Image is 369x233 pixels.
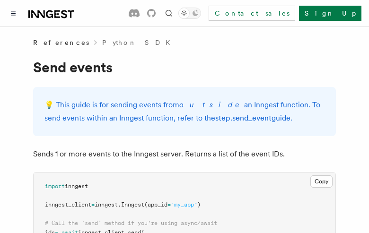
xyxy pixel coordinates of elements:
[121,201,144,208] span: Inngest
[33,59,336,76] h1: Send events
[178,8,201,19] button: Toggle dark mode
[33,147,336,161] p: Sends 1 or more events to the Inngest server. Returns a list of the event IDs.
[45,201,91,208] span: inngest_client
[179,100,244,109] em: outside
[215,113,272,122] a: step.send_event
[299,6,361,21] a: Sign Up
[197,201,201,208] span: )
[171,201,197,208] span: "my_app"
[45,220,217,226] span: # Call the `send` method if you're using async/await
[44,98,325,125] p: 💡️ This guide is for sending events from an Inngest function. To send events within an Inngest fu...
[33,38,89,47] span: References
[144,201,167,208] span: (app_id
[91,201,95,208] span: =
[102,38,176,47] a: Python SDK
[118,201,121,208] span: .
[209,6,295,21] a: Contact sales
[167,201,171,208] span: =
[310,175,333,188] button: Copy
[65,183,88,190] span: inngest
[8,8,19,19] button: Toggle navigation
[95,201,118,208] span: inngest
[163,8,175,19] button: Find something...
[45,183,65,190] span: import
